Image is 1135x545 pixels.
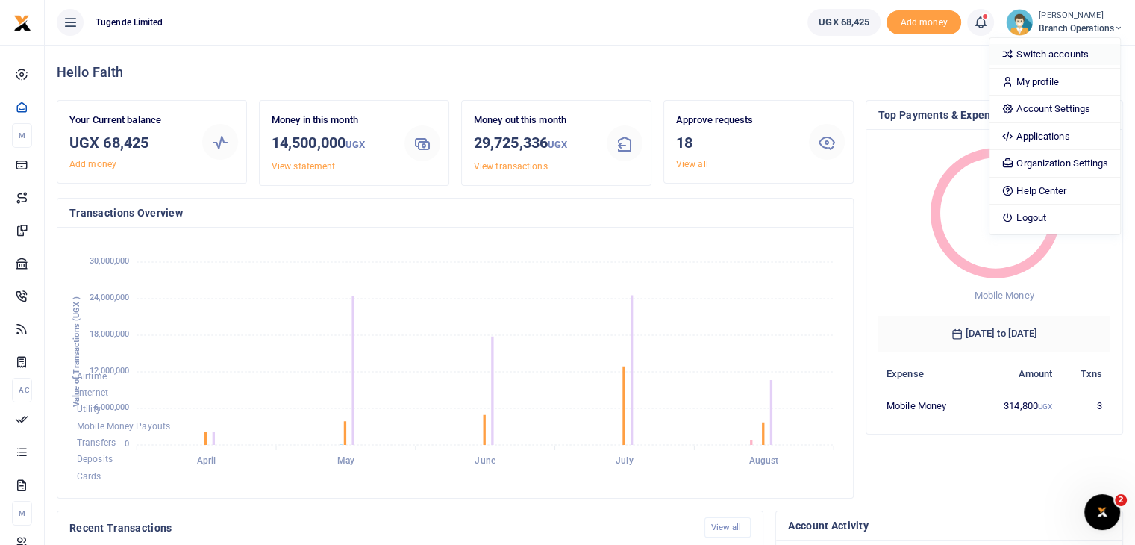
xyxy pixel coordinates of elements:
th: Txns [1060,358,1110,390]
a: Logout [989,208,1120,228]
tspan: 24,000,000 [90,293,129,302]
a: Add money [69,159,116,169]
tspan: July [616,455,633,466]
img: logo-small [13,14,31,32]
span: Tugende Limited [90,16,169,29]
a: View all [676,159,708,169]
h3: UGX 68,425 [69,131,190,154]
a: View all [704,517,751,538]
a: Switch accounts [989,44,1120,65]
h4: Hello Faith [57,64,1123,81]
h4: Recent Transactions [69,520,692,536]
a: Applications [989,126,1120,147]
p: Money in this month [272,113,393,128]
h6: [DATE] to [DATE] [878,316,1110,352]
tspan: 6,000,000 [94,402,129,412]
h4: Account Activity [788,517,1110,534]
td: 314,800 [977,390,1061,421]
tspan: 30,000,000 [90,256,129,266]
small: [PERSON_NAME] [1039,10,1123,22]
span: UGX 68,425 [819,15,869,30]
td: Mobile Money [878,390,977,421]
tspan: 12,000,000 [90,366,129,376]
h3: 18 [676,131,797,154]
a: My profile [989,72,1120,93]
span: Transfers [77,437,116,448]
tspan: April [197,455,216,466]
tspan: 0 [125,439,129,449]
h4: Top Payments & Expenses [878,107,1110,123]
p: Money out this month [474,113,595,128]
span: Utility [77,405,101,415]
a: Add money [887,16,961,27]
th: Expense [878,358,977,390]
tspan: 18,000,000 [90,329,129,339]
span: Internet [77,387,108,398]
tspan: May [337,455,354,466]
small: UGX [1038,402,1052,411]
a: View statement [272,161,335,172]
span: Mobile Money Payouts [77,421,170,432]
a: View transactions [474,161,548,172]
iframe: Intercom live chat [1084,494,1120,530]
a: Account Settings [989,99,1120,119]
h3: 29,725,336 [474,131,595,156]
a: logo-small logo-large logo-large [13,16,31,28]
img: profile-user [1006,9,1033,36]
span: Branch Operations [1039,22,1123,35]
a: profile-user [PERSON_NAME] Branch Operations [1006,9,1123,36]
tspan: June [475,455,495,466]
tspan: August [749,455,779,466]
span: Add money [887,10,961,35]
li: Ac [12,378,32,402]
a: Help Center [989,181,1120,202]
span: Mobile Money [974,290,1034,301]
td: 3 [1060,390,1110,421]
span: Deposits [77,455,113,465]
a: Organization Settings [989,153,1120,174]
p: Your Current balance [69,113,190,128]
p: Approve requests [676,113,797,128]
li: M [12,501,32,526]
li: Toup your wallet [887,10,961,35]
span: Airtime [77,371,107,381]
h3: 14,500,000 [272,131,393,156]
h4: Transactions Overview [69,205,841,221]
a: UGX 68,425 [807,9,881,36]
small: UGX [345,139,365,150]
span: Cards [77,471,101,482]
span: 2 [1115,494,1127,506]
li: Wallet ballance [801,9,887,36]
text: Value of Transactions (UGX ) [72,296,81,408]
small: UGX [548,139,567,150]
th: Amount [977,358,1061,390]
li: M [12,123,32,148]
